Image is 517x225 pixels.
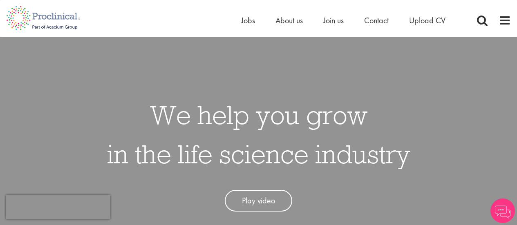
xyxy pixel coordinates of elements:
[409,15,445,26] a: Upload CV
[275,15,303,26] a: About us
[107,95,410,174] h1: We help you grow in the life science industry
[490,198,515,223] img: Chatbot
[225,190,292,212] a: Play video
[364,15,389,26] a: Contact
[323,15,344,26] a: Join us
[241,15,255,26] a: Jobs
